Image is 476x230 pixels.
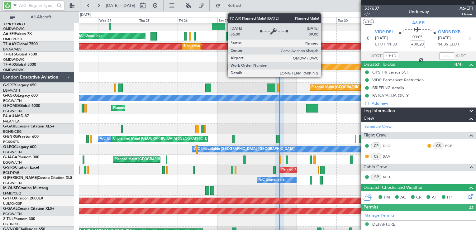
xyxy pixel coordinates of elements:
span: A6-EFI [412,20,426,26]
a: EGGW/LTN [3,109,22,113]
a: G-JAGAPhenom 300 [3,156,39,159]
a: EGTK/OXF [3,222,20,227]
span: G-[PERSON_NAME] [3,176,38,180]
div: VIDP Permanent Restriction [372,77,424,83]
div: Wed 24 [98,17,138,23]
a: M-OUSECitation Mustang [3,186,48,190]
a: PGE [445,143,459,149]
div: Sun 28 [257,17,297,23]
span: G-FOMO [3,104,19,108]
span: ETOT [375,41,385,48]
span: Refresh [222,3,248,8]
span: Dispatch Checks and Weather [364,184,423,191]
a: EGGW/LTN [3,98,22,103]
input: A/C (Reg. or Type) [19,1,55,10]
div: A/C Unavailable [259,175,284,185]
span: AC [400,194,406,201]
a: DNAA/ABV [3,47,21,52]
span: G-KGKG [3,94,18,98]
a: EGGW/LTN [3,212,22,216]
span: G-YFOX [3,197,17,200]
a: G-[PERSON_NAME]Cessna Citation XLS [3,176,72,180]
span: AF [432,194,437,201]
a: UUMO/OSF [3,201,22,206]
a: EGSS/STN [3,140,20,144]
a: OMDW/DWC [3,26,25,31]
a: EGGW/LTN [3,150,22,155]
span: CR [416,194,421,201]
div: Planned Maint Dubai (Al Maktoum Intl) [229,62,290,72]
a: SAA [383,154,397,159]
span: 11:30 [387,41,397,48]
a: OMDW/DWC [3,68,25,72]
a: T7-AAYGlobal 7500 [3,42,38,46]
span: ELDT [450,41,459,48]
span: G-ENRG [3,135,18,139]
span: G-GARE [3,125,17,128]
a: Schedule Crew [364,124,392,130]
span: 2-TIJL [3,217,13,221]
a: NTJ [383,174,397,180]
a: G-YFOXFalcon 2000EX [3,197,43,200]
span: ATOT [371,53,382,59]
div: Sat 27 [217,17,257,23]
a: EGLF/FAB [3,170,19,175]
a: T7-AIXGlobal 5000 [3,63,36,67]
span: Leg Information [364,108,395,115]
a: G-LEGCLegacy 600 [3,145,36,149]
span: G-JAGA [3,156,17,159]
span: T7-AAY [3,42,17,46]
div: A/C Unavailable [GEOGRAPHIC_DATA] ([GEOGRAPHIC_DATA]) [194,145,295,154]
a: LGAV/ATH [3,88,20,93]
a: T7-GTSGlobal 7500 [3,53,37,56]
div: Add new [372,101,473,106]
div: A/C Unavailable [100,134,126,144]
div: Planned Maint [GEOGRAPHIC_DATA] ([GEOGRAPHIC_DATA]) [113,103,211,113]
div: Planned Maint [GEOGRAPHIC_DATA] [312,83,371,92]
a: G-FOMOGlobal 6000 [3,104,40,108]
span: 537637 [364,5,379,12]
a: DJO [383,143,397,149]
a: OMDW/DWC [3,57,25,62]
span: Cabin Crew [364,164,387,171]
a: 2-TIJLPhenom 300 [3,217,35,221]
div: ISP [371,174,381,180]
span: [DATE] - [DATE] [106,3,135,8]
a: G-ENRGPraetor 600 [3,135,39,139]
a: G-SPCYLegacy 650 [3,84,36,87]
a: A6-EFIFalcon 7X [3,32,32,36]
a: G-SIRSCitation Excel [3,166,39,170]
a: G-GAALCessna Citation XLS+ [3,207,55,211]
a: G-KGKGLegacy 600 [3,94,38,98]
span: FP [447,194,452,201]
span: Owner [459,12,473,17]
span: ALDT [456,53,466,59]
div: Planned Maint [GEOGRAPHIC_DATA] ([GEOGRAPHIC_DATA]) [281,165,379,175]
span: A6-EFI [3,32,15,36]
span: VIDP DEL [375,29,394,36]
a: EGGW/LTN [3,160,22,165]
span: G-LEGC [3,145,17,149]
button: All Aircraft [7,12,68,22]
span: Flight Crew [364,132,387,139]
span: G-SIRS [3,166,15,170]
a: EGNR/CEG [3,129,22,134]
span: [DATE] [375,35,388,41]
span: G-GAAL [3,207,17,211]
span: 6/7 [364,12,379,17]
div: Tue 30 [336,17,376,23]
div: BRIEFING details [372,85,404,90]
a: LFMD/CEQ [3,191,21,196]
span: Crew [364,115,374,122]
a: P4-AUAMD-87 [3,114,29,118]
div: Mon 29 [297,17,336,23]
span: [DATE] [438,35,451,41]
div: [DATE] [80,12,91,18]
div: Fri 26 [178,17,217,23]
span: 14:35 [438,41,448,48]
span: M-OUSE [3,186,18,190]
span: (4/4) [454,61,463,68]
span: G-SPCY [3,84,17,87]
a: OMDB/DXB [3,37,22,41]
div: Underway [409,8,429,15]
